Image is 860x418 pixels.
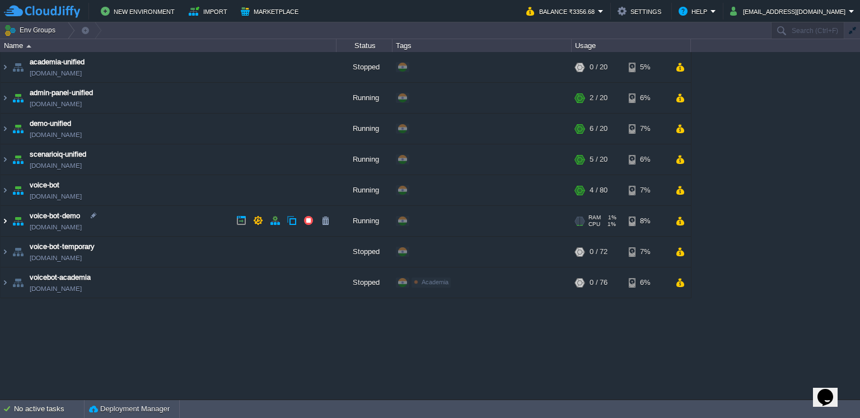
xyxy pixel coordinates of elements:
[813,373,849,407] iframe: chat widget
[629,175,665,205] div: 7%
[1,237,10,267] img: AMDAwAAAACH5BAEAAAAALAAAAAABAAEAAAICRAEAOw==
[189,4,231,18] button: Import
[590,52,607,82] div: 0 / 20
[30,160,82,171] a: [DOMAIN_NAME]
[26,45,31,48] img: AMDAwAAAACH5BAEAAAAALAAAAAABAAEAAAICRAEAOw==
[336,206,392,236] div: Running
[10,144,26,175] img: AMDAwAAAACH5BAEAAAAALAAAAAABAAEAAAICRAEAOw==
[605,221,616,228] span: 1%
[30,98,82,110] a: [DOMAIN_NAME]
[590,237,607,267] div: 0 / 72
[1,206,10,236] img: AMDAwAAAACH5BAEAAAAALAAAAAABAAEAAAICRAEAOw==
[629,206,665,236] div: 8%
[30,283,82,294] a: [DOMAIN_NAME]
[1,52,10,82] img: AMDAwAAAACH5BAEAAAAALAAAAAABAAEAAAICRAEAOw==
[30,118,71,129] a: demo-unified
[393,39,571,52] div: Tags
[336,83,392,113] div: Running
[1,267,10,298] img: AMDAwAAAACH5BAEAAAAALAAAAAABAAEAAAICRAEAOw==
[679,4,711,18] button: Help
[30,68,82,79] a: [DOMAIN_NAME]
[30,272,91,283] a: voicebot-academia
[10,114,26,144] img: AMDAwAAAACH5BAEAAAAALAAAAAABAAEAAAICRAEAOw==
[605,214,616,221] span: 1%
[590,114,607,144] div: 6 / 20
[10,52,26,82] img: AMDAwAAAACH5BAEAAAAALAAAAAABAAEAAAICRAEAOw==
[336,237,392,267] div: Stopped
[336,144,392,175] div: Running
[629,144,665,175] div: 6%
[30,129,82,140] a: [DOMAIN_NAME]
[629,267,665,298] div: 6%
[618,4,665,18] button: Settings
[10,237,26,267] img: AMDAwAAAACH5BAEAAAAALAAAAAABAAEAAAICRAEAOw==
[30,222,82,233] a: [DOMAIN_NAME]
[1,175,10,205] img: AMDAwAAAACH5BAEAAAAALAAAAAABAAEAAAICRAEAOw==
[336,175,392,205] div: Running
[1,39,336,52] div: Name
[4,4,80,18] img: CloudJiffy
[30,191,82,202] a: [DOMAIN_NAME]
[241,4,302,18] button: Marketplace
[590,83,607,113] div: 2 / 20
[422,279,448,285] span: Academia
[336,114,392,144] div: Running
[629,52,665,82] div: 5%
[14,400,84,418] div: No active tasks
[101,4,178,18] button: New Environment
[629,83,665,113] div: 6%
[629,237,665,267] div: 7%
[1,114,10,144] img: AMDAwAAAACH5BAEAAAAALAAAAAABAAEAAAICRAEAOw==
[590,144,607,175] div: 5 / 20
[1,83,10,113] img: AMDAwAAAACH5BAEAAAAALAAAAAABAAEAAAICRAEAOw==
[30,180,59,191] a: voice-bot
[30,57,85,68] a: academia-unified
[572,39,690,52] div: Usage
[337,39,392,52] div: Status
[4,22,59,38] button: Env Groups
[30,87,93,98] a: admin-panel-unified
[30,210,80,222] a: voice-bot-demo
[30,149,86,160] a: scenarioiq-unified
[10,175,26,205] img: AMDAwAAAACH5BAEAAAAALAAAAAABAAEAAAICRAEAOw==
[588,221,600,228] span: CPU
[526,4,598,18] button: Balance ₹3356.68
[336,267,392,298] div: Stopped
[336,52,392,82] div: Stopped
[730,4,849,18] button: [EMAIL_ADDRESS][DOMAIN_NAME]
[1,144,10,175] img: AMDAwAAAACH5BAEAAAAALAAAAAABAAEAAAICRAEAOw==
[590,175,607,205] div: 4 / 80
[588,214,601,221] span: RAM
[590,267,607,298] div: 0 / 76
[30,241,95,252] a: voice-bot-temporary
[629,114,665,144] div: 7%
[30,252,82,264] a: [DOMAIN_NAME]
[10,267,26,298] img: AMDAwAAAACH5BAEAAAAALAAAAAABAAEAAAICRAEAOw==
[89,403,170,415] button: Deployment Manager
[10,206,26,236] img: AMDAwAAAACH5BAEAAAAALAAAAAABAAEAAAICRAEAOw==
[10,83,26,113] img: AMDAwAAAACH5BAEAAAAALAAAAAABAAEAAAICRAEAOw==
